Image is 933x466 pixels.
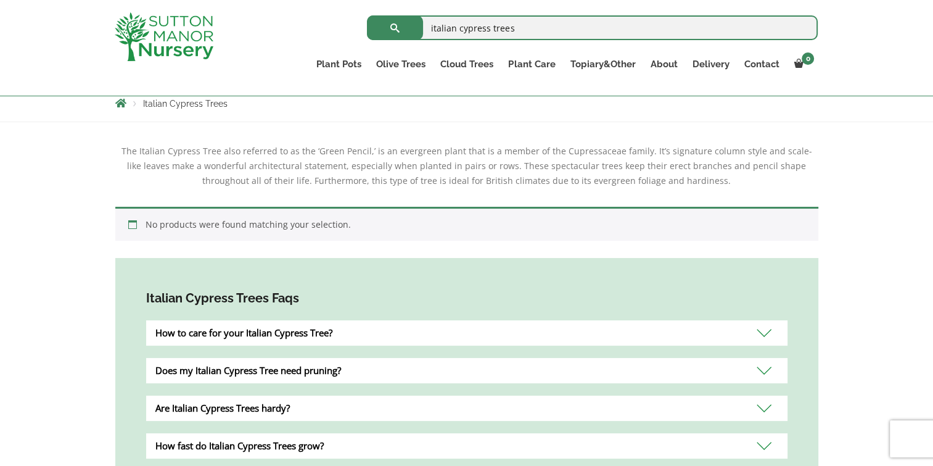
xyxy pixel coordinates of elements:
[501,56,562,73] a: Plant Care
[562,56,643,73] a: Topiary&Other
[369,56,433,73] a: Olive Trees
[146,320,787,346] div: How to care for your Italian Cypress Tree?
[309,56,369,73] a: Plant Pots
[433,56,501,73] a: Cloud Trees
[146,289,787,308] h4: Italian Cypress Trees Faqs
[146,433,787,459] div: How fast do Italian Cypress Trees grow?
[684,56,736,73] a: Delivery
[115,12,213,61] img: logo
[736,56,786,73] a: Contact
[143,99,228,109] span: Italian Cypress Trees
[786,56,818,73] a: 0
[643,56,684,73] a: About
[115,144,818,188] div: The Italian Cypress Tree also referred to as the ‘Green Pencil,’ is an evergreen plant that is a ...
[115,98,818,108] nav: Breadcrumbs
[367,15,818,40] input: Search...
[146,396,787,421] div: Are Italian Cypress Trees hardy?
[802,52,814,65] span: 0
[115,207,818,241] div: No products were found matching your selection.
[146,358,787,383] div: Does my Italian Cypress Tree need pruning?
